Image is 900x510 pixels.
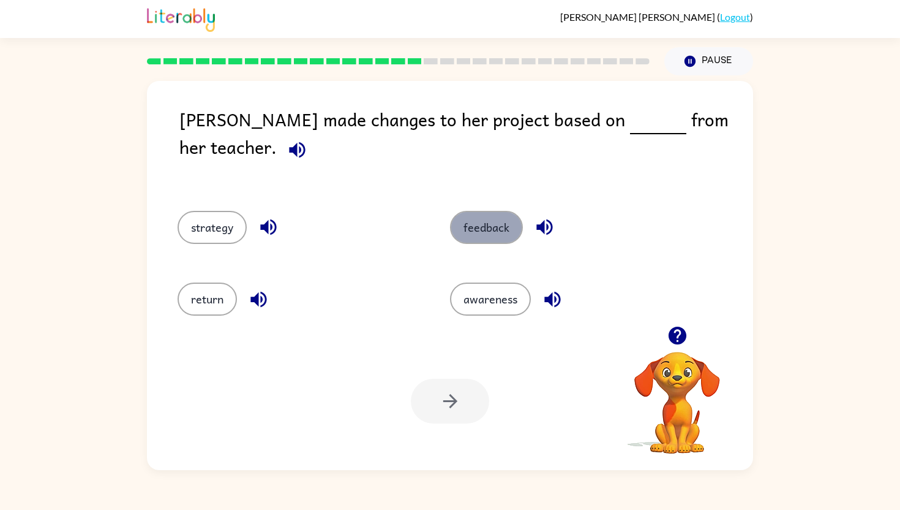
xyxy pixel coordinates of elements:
[179,105,753,186] div: [PERSON_NAME] made changes to her project based on from her teacher.
[450,283,531,316] button: awareness
[720,11,750,23] a: Logout
[560,11,717,23] span: [PERSON_NAME] [PERSON_NAME]
[147,5,215,32] img: Literably
[178,283,237,316] button: return
[664,47,753,75] button: Pause
[616,333,738,455] video: Your browser must support playing .mp4 files to use Literably. Please try using another browser.
[178,211,247,244] button: strategy
[450,211,523,244] button: feedback
[560,11,753,23] div: ( )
